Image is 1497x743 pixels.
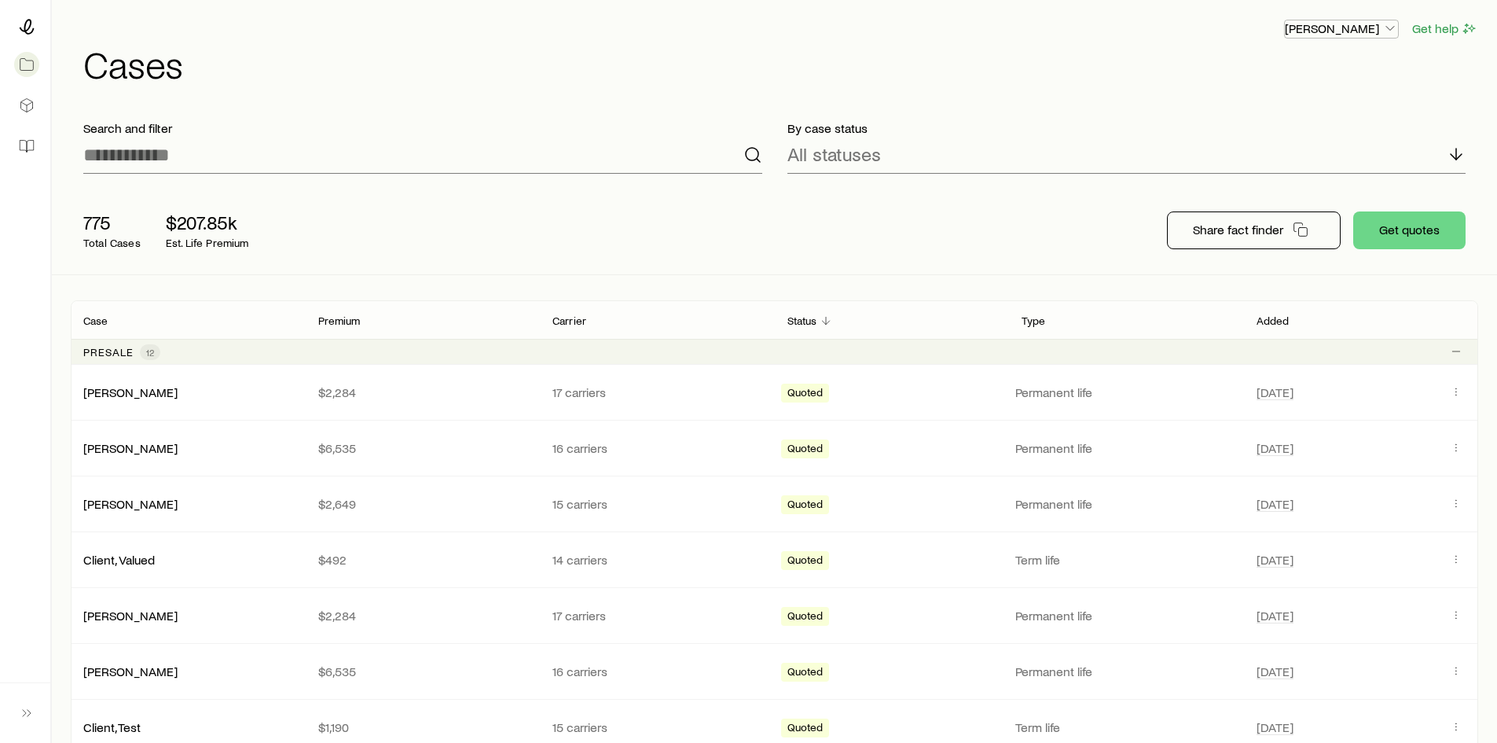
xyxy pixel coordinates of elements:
[787,498,824,514] span: Quoted
[83,608,178,624] div: [PERSON_NAME]
[552,664,762,679] p: 16 carriers
[1257,552,1293,568] span: [DATE]
[1257,440,1293,456] span: [DATE]
[83,552,155,568] div: Client, Valued
[1285,20,1398,36] p: [PERSON_NAME]
[83,211,141,234] p: 775
[83,719,141,734] a: Client, Test
[83,45,1478,83] h1: Cases
[83,664,178,679] a: [PERSON_NAME]
[552,440,762,456] p: 16 carriers
[1167,211,1341,249] button: Share fact finder
[83,664,178,680] div: [PERSON_NAME]
[787,554,824,570] span: Quoted
[787,386,824,403] span: Quoted
[1015,719,1238,735] p: Term life
[1193,222,1283,237] p: Share fact finder
[318,496,528,512] p: $2,649
[83,237,141,249] p: Total Cases
[1015,496,1238,512] p: Permanent life
[83,496,178,511] a: [PERSON_NAME]
[1015,552,1238,568] p: Term life
[83,384,178,401] div: [PERSON_NAME]
[83,384,178,399] a: [PERSON_NAME]
[552,552,762,568] p: 14 carriers
[83,496,178,513] div: [PERSON_NAME]
[166,237,249,249] p: Est. Life Premium
[552,314,586,327] p: Carrier
[552,496,762,512] p: 15 carriers
[83,440,178,457] div: [PERSON_NAME]
[83,314,108,327] p: Case
[1284,20,1399,39] button: [PERSON_NAME]
[1022,314,1046,327] p: Type
[83,120,762,136] p: Search and filter
[552,719,762,735] p: 15 carriers
[1015,664,1238,679] p: Permanent life
[166,211,249,234] p: $207.85k
[1015,440,1238,456] p: Permanent life
[552,608,762,623] p: 17 carriers
[83,608,178,623] a: [PERSON_NAME]
[318,608,528,623] p: $2,284
[318,384,528,400] p: $2,284
[552,384,762,400] p: 17 carriers
[1257,384,1293,400] span: [DATE]
[83,346,134,359] p: Presale
[1257,664,1293,679] span: [DATE]
[318,552,528,568] p: $492
[787,609,824,626] span: Quoted
[1257,314,1290,327] p: Added
[83,552,155,567] a: Client, Valued
[318,314,361,327] p: Premium
[1411,20,1478,38] button: Get help
[787,314,817,327] p: Status
[1353,211,1466,249] button: Get quotes
[83,719,141,736] div: Client, Test
[1015,384,1238,400] p: Permanent life
[83,440,178,455] a: [PERSON_NAME]
[318,440,528,456] p: $6,535
[787,120,1466,136] p: By case status
[1257,608,1293,623] span: [DATE]
[787,721,824,737] span: Quoted
[1015,608,1238,623] p: Permanent life
[787,665,824,682] span: Quoted
[318,664,528,679] p: $6,535
[787,143,881,165] p: All statuses
[1257,719,1293,735] span: [DATE]
[1257,496,1293,512] span: [DATE]
[318,719,528,735] p: $1,190
[146,346,154,359] span: 12
[787,442,824,458] span: Quoted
